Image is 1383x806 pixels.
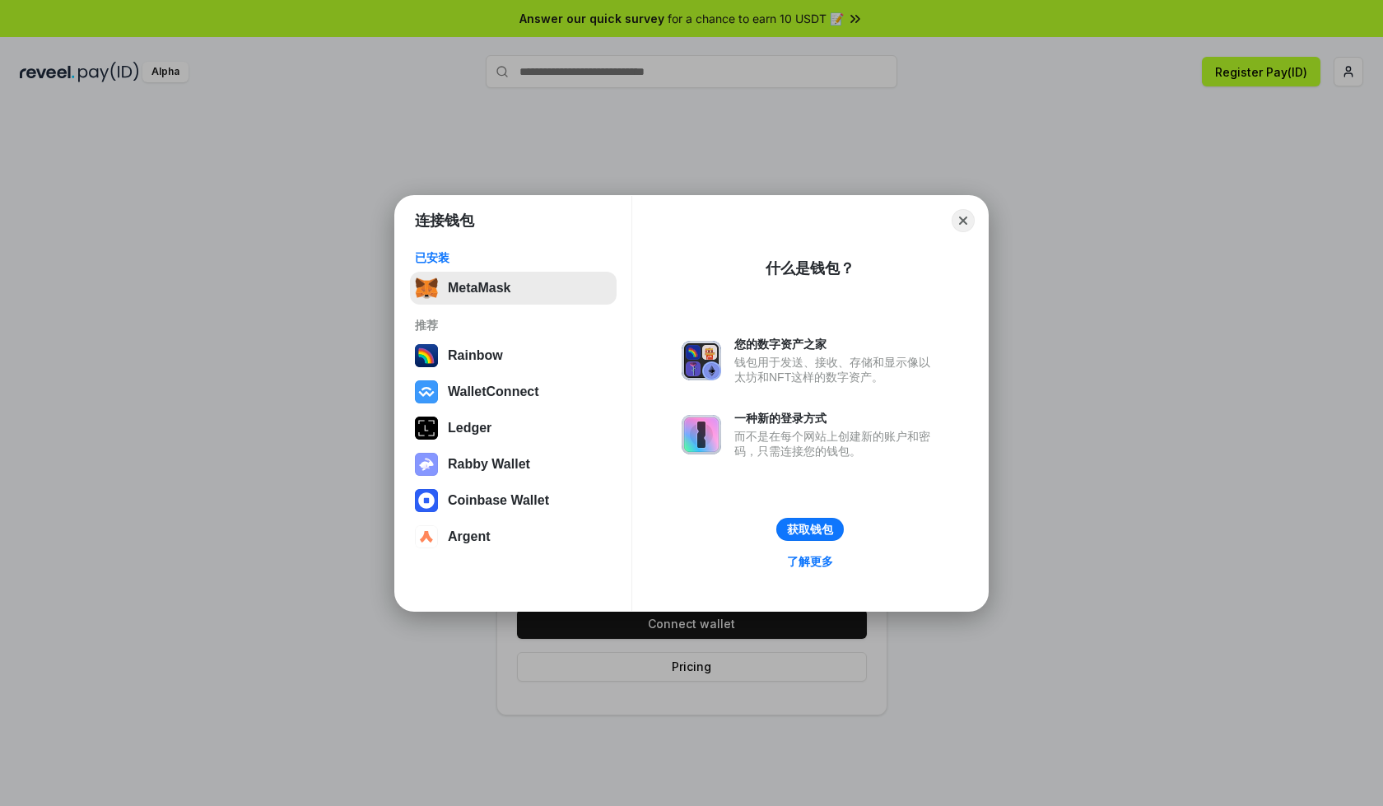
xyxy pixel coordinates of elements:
[410,448,617,481] button: Rabby Wallet
[952,209,975,232] button: Close
[415,344,438,367] img: svg+xml,%3Csvg%20width%3D%22120%22%20height%3D%22120%22%20viewBox%3D%220%200%20120%20120%22%20fil...
[734,429,938,459] div: 而不是在每个网站上创建新的账户和密码，只需连接您的钱包。
[410,339,617,372] button: Rainbow
[682,341,721,380] img: svg+xml,%3Csvg%20xmlns%3D%22http%3A%2F%2Fwww.w3.org%2F2000%2Fsvg%22%20fill%3D%22none%22%20viewBox...
[415,318,612,333] div: 推荐
[448,384,539,399] div: WalletConnect
[410,412,617,445] button: Ledger
[734,411,938,426] div: 一种新的登录方式
[410,272,617,305] button: MetaMask
[448,281,510,296] div: MetaMask
[415,417,438,440] img: svg+xml,%3Csvg%20xmlns%3D%22http%3A%2F%2Fwww.w3.org%2F2000%2Fsvg%22%20width%3D%2228%22%20height%3...
[777,551,843,572] a: 了解更多
[787,554,833,569] div: 了解更多
[415,277,438,300] img: svg+xml,%3Csvg%20fill%3D%22none%22%20height%3D%2233%22%20viewBox%3D%220%200%2035%2033%22%20width%...
[415,453,438,476] img: svg+xml,%3Csvg%20xmlns%3D%22http%3A%2F%2Fwww.w3.org%2F2000%2Fsvg%22%20fill%3D%22none%22%20viewBox...
[682,415,721,454] img: svg+xml,%3Csvg%20xmlns%3D%22http%3A%2F%2Fwww.w3.org%2F2000%2Fsvg%22%20fill%3D%22none%22%20viewBox...
[448,457,530,472] div: Rabby Wallet
[415,489,438,512] img: svg+xml,%3Csvg%20width%3D%2228%22%20height%3D%2228%22%20viewBox%3D%220%200%2028%2028%22%20fill%3D...
[734,337,938,352] div: 您的数字资产之家
[410,484,617,517] button: Coinbase Wallet
[448,493,549,508] div: Coinbase Wallet
[448,348,503,363] div: Rainbow
[415,380,438,403] img: svg+xml,%3Csvg%20width%3D%2228%22%20height%3D%2228%22%20viewBox%3D%220%200%2028%2028%22%20fill%3D...
[766,259,854,278] div: 什么是钱包？
[734,355,938,384] div: 钱包用于发送、接收、存储和显示像以太坊和NFT这样的数字资产。
[415,525,438,548] img: svg+xml,%3Csvg%20width%3D%2228%22%20height%3D%2228%22%20viewBox%3D%220%200%2028%2028%22%20fill%3D...
[415,250,612,265] div: 已安装
[448,529,491,544] div: Argent
[776,518,844,541] button: 获取钱包
[415,211,474,231] h1: 连接钱包
[410,375,617,408] button: WalletConnect
[448,421,491,436] div: Ledger
[787,522,833,537] div: 获取钱包
[410,520,617,553] button: Argent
